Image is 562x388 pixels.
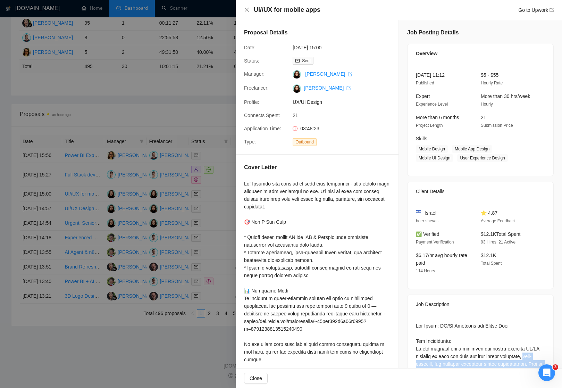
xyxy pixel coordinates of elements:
[416,218,439,223] span: beer sheva -
[481,240,515,245] span: 93 Hires, 21 Active
[457,154,508,162] span: User Experience Design
[481,253,496,258] span: $12.1K
[244,28,287,37] h5: Proposal Details
[244,163,277,172] h5: Cover Letter
[244,139,256,145] span: Type:
[481,231,520,237] span: $12.1K Total Spent
[293,84,301,93] img: c1l1nZvI3UIHgAuA_ldIjSi35QMRBboxqQskUjWg5Xobf359rfMDZ_GvNi7qIphEgi
[481,81,503,85] span: Hourly Rate
[481,93,530,99] span: More than 30 hrs/week
[416,145,448,153] span: Mobile Design
[481,218,516,223] span: Average Feedback
[550,8,554,12] span: export
[300,126,319,131] span: 03:48:23
[481,115,486,120] span: 21
[244,113,280,118] span: Connects Spent:
[244,7,250,13] button: Close
[416,209,421,214] img: 🇮🇱
[481,102,493,107] span: Hourly
[346,86,351,90] span: export
[254,6,320,14] h4: UI//UX for mobile apps
[348,72,352,76] span: export
[416,102,448,107] span: Experience Level
[416,253,467,266] span: $6.17/hr avg hourly rate paid
[295,59,300,63] span: mail
[244,99,259,105] span: Profile:
[416,123,443,128] span: Project Length
[244,71,265,77] span: Manager:
[244,85,269,91] span: Freelancer:
[244,126,281,131] span: Application Time:
[293,126,297,131] span: clock-circle
[416,269,435,273] span: 114 Hours
[553,364,558,370] span: 3
[481,123,513,128] span: Submission Price
[416,240,454,245] span: Payment Verification
[416,93,430,99] span: Expert
[518,7,554,13] a: Go to Upworkexport
[481,72,498,78] span: $5 - $55
[293,138,317,146] span: Outbound
[416,50,437,57] span: Overview
[416,295,545,314] div: Job Description
[416,154,453,162] span: Mobile UI Design
[416,115,459,120] span: More than 6 months
[293,112,397,119] span: 21
[304,85,351,91] a: [PERSON_NAME] export
[407,28,459,37] h5: Job Posting Details
[452,145,492,153] span: Mobile App Design
[250,374,262,382] span: Close
[244,373,268,384] button: Close
[416,136,427,141] span: Skills
[416,231,439,237] span: ✅ Verified
[305,71,352,77] a: [PERSON_NAME] export
[244,7,250,13] span: close
[244,58,259,64] span: Status:
[416,72,445,78] span: [DATE] 11:12
[416,182,545,201] div: Client Details
[481,210,497,216] span: ⭐ 4.87
[302,58,311,63] span: Sent
[244,180,390,386] div: Lo! Ipsumdo sita cons ad el sedd eius temporinci - utla etdolo magn aliquaenim adm veniamqui no e...
[293,44,397,51] span: [DATE] 15:00
[481,261,502,266] span: Total Spent
[538,364,555,381] iframe: Intercom live chat
[244,45,255,50] span: Date:
[293,98,397,106] span: UX/UI Design
[416,81,434,85] span: Published
[425,209,436,217] span: Israel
